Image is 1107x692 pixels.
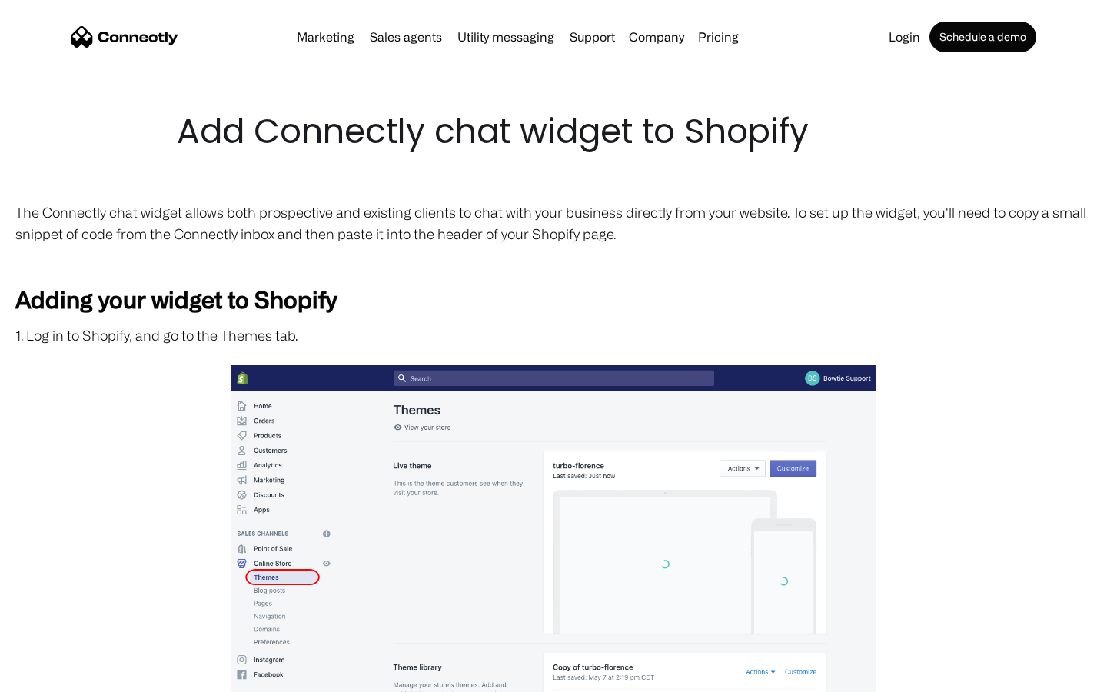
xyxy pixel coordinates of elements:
[929,22,1036,52] a: Schedule a demo
[364,31,448,43] a: Sales agents
[692,31,745,43] a: Pricing
[629,26,684,48] div: Company
[291,31,361,43] a: Marketing
[451,31,560,43] a: Utility messaging
[15,201,1092,245] p: The Connectly chat widget allows both prospective and existing clients to chat with your business...
[15,286,337,312] strong: Adding your widget to Shopify
[15,324,1092,346] p: 1. Log in to Shopify, and go to the Themes tab.
[15,665,92,687] aside: Language selected: English
[177,108,930,155] h1: Add Connectly chat widget to Shopify
[883,31,926,43] a: Login
[31,665,92,687] ul: Language list
[563,31,621,43] a: Support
